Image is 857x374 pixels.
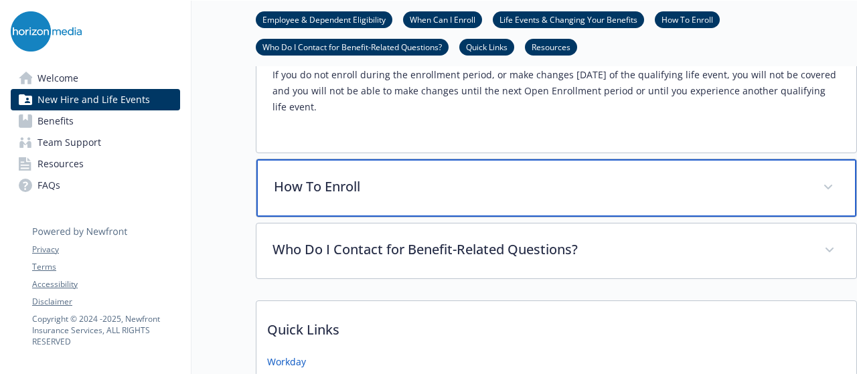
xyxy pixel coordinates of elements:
span: FAQs [37,175,60,196]
a: Workday [267,355,306,369]
p: If you do not enroll during the enrollment period, or make changes [DATE] of the qualifying life ... [272,67,840,115]
a: Terms [32,261,179,273]
p: How To Enroll [274,177,807,197]
span: New Hire and Life Events [37,89,150,110]
a: Accessibility [32,278,179,290]
span: Welcome [37,68,78,89]
a: Privacy [32,244,179,256]
p: Who Do I Contact for Benefit-Related Questions? [272,240,808,260]
a: Welcome [11,68,180,89]
a: Who Do I Contact for Benefit-Related Questions? [256,40,449,53]
div: How To Enroll [256,159,856,217]
div: Who Do I Contact for Benefit-Related Questions? [256,223,856,278]
a: New Hire and Life Events [11,89,180,110]
a: Benefits [11,110,180,132]
a: Resources [525,40,577,53]
a: How To Enroll [655,13,720,25]
span: Resources [37,153,84,175]
span: Benefits [37,110,74,132]
a: Employee & Dependent Eligibility [256,13,392,25]
p: Quick Links [256,301,856,351]
a: Quick Links [459,40,514,53]
span: Team Support [37,132,101,153]
a: FAQs [11,175,180,196]
a: Life Events & Changing Your Benefits [493,13,644,25]
a: Team Support [11,132,180,153]
p: Copyright © 2024 - 2025 , Newfront Insurance Services, ALL RIGHTS RESERVED [32,313,179,347]
a: Resources [11,153,180,175]
a: When Can I Enroll [403,13,482,25]
a: Disclaimer [32,296,179,308]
